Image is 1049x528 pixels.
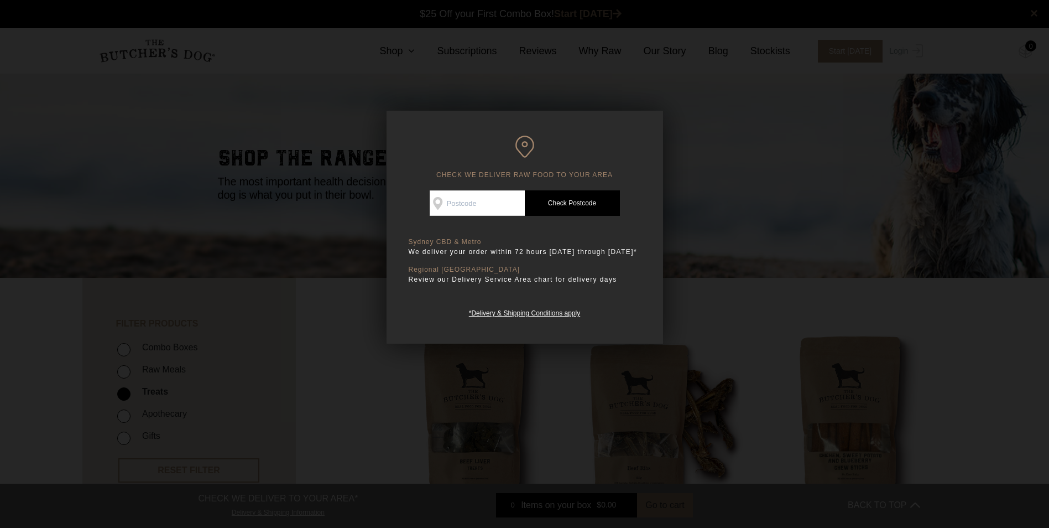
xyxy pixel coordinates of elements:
p: Review our Delivery Service Area chart for delivery days [409,274,641,285]
p: Sydney CBD & Metro [409,238,641,246]
a: Check Postcode [525,190,620,216]
p: Regional [GEOGRAPHIC_DATA] [409,266,641,274]
h6: CHECK WE DELIVER RAW FOOD TO YOUR AREA [409,136,641,179]
input: Postcode [430,190,525,216]
p: We deliver your order within 72 hours [DATE] through [DATE]* [409,246,641,257]
a: *Delivery & Shipping Conditions apply [469,307,580,317]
